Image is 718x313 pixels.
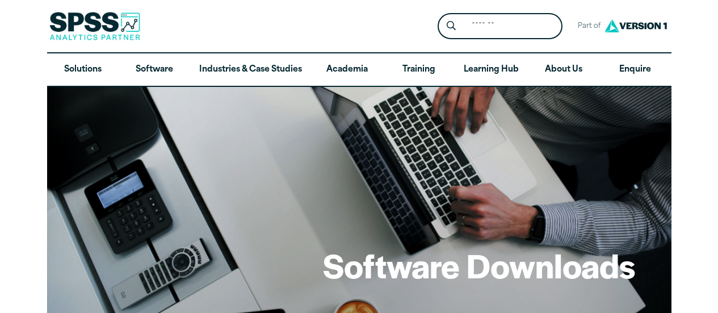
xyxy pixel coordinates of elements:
img: Version1 Logo [602,15,670,36]
form: Site Header Search Form [438,13,562,40]
a: Industries & Case Studies [190,53,311,86]
a: About Us [528,53,599,86]
a: Enquire [599,53,671,86]
a: Academia [311,53,383,86]
a: Learning Hub [455,53,528,86]
a: Solutions [47,53,119,86]
h1: Software Downloads [323,243,635,287]
img: SPSS Analytics Partner [49,12,140,40]
nav: Desktop version of site main menu [47,53,671,86]
a: Training [383,53,454,86]
a: Software [119,53,190,86]
span: Part of [572,18,602,35]
svg: Search magnifying glass icon [447,21,456,31]
button: Search magnifying glass icon [440,16,461,37]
